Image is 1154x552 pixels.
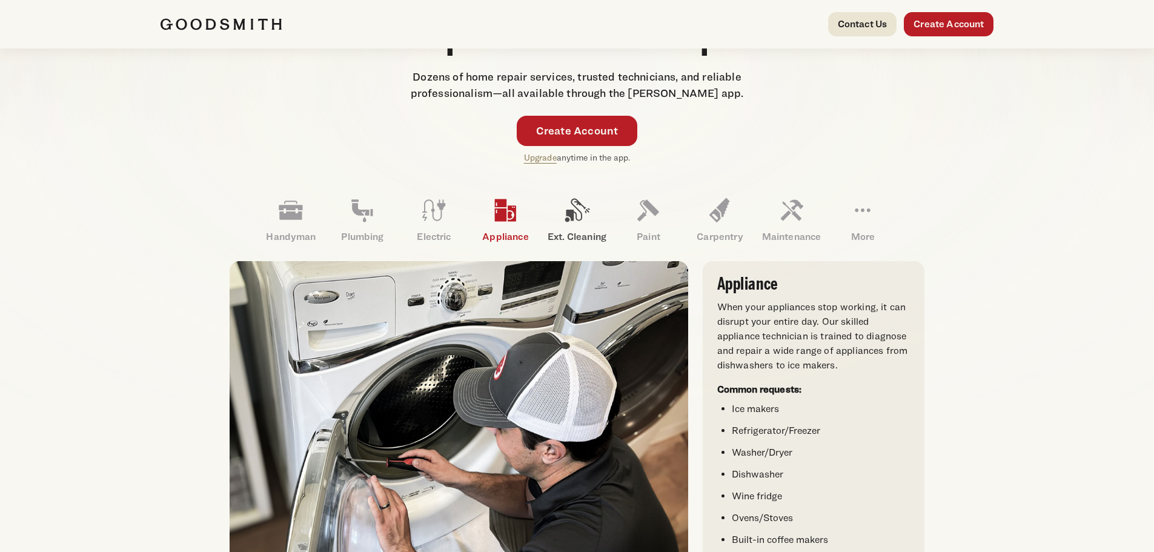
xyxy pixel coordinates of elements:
[517,116,638,146] a: Create Account
[717,276,910,293] h3: Appliance
[732,467,910,482] li: Dishwasher
[161,18,282,30] img: Goodsmith
[327,188,398,251] a: Plumbing
[828,12,897,36] a: Contact Us
[732,402,910,416] li: Ice makers
[684,188,755,251] a: Carpentry
[732,424,910,438] li: Refrigerator/Freezer
[755,230,827,244] p: Maintenance
[524,152,557,162] a: Upgrade
[398,188,469,251] a: Electric
[612,188,684,251] a: Paint
[717,300,910,373] p: When your appliances stop working, it can disrupt your entire day. Our skilled appliance technici...
[398,230,469,244] p: Electric
[255,230,327,244] p: Handyman
[541,188,612,251] a: Ext. Cleaning
[732,533,910,547] li: Built-in coffee makers
[827,188,898,251] a: More
[717,384,802,395] strong: Common requests:
[732,445,910,460] li: Washer/Dryer
[732,489,910,504] li: Wine fridge
[827,230,898,244] p: More
[255,188,327,251] a: Handyman
[469,230,541,244] p: Appliance
[469,188,541,251] a: Appliance
[755,188,827,251] a: Maintenance
[732,511,910,525] li: Ovens/Stoves
[327,230,398,244] p: Plumbing
[524,151,631,165] p: anytime in the app.
[612,230,684,244] p: Paint
[684,230,755,244] p: Carpentry
[541,230,612,244] p: Ext. Cleaning
[904,12,993,36] a: Create Account
[411,70,744,99] span: Dozens of home repair services, trusted technicians, and reliable professionalism—all available t...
